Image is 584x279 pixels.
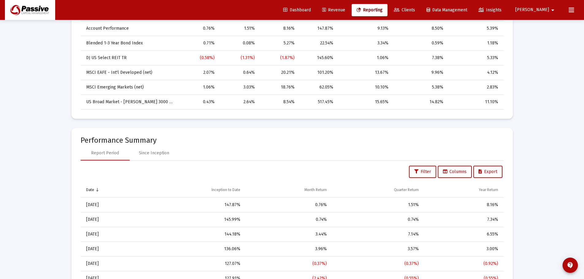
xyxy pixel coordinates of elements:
div: (1.87%) [263,55,295,61]
td: Account Performance [81,21,178,36]
div: (0.37%) [335,261,419,267]
div: 136.06% [148,246,240,252]
td: [DATE] [81,212,143,227]
div: 0.74% [335,217,419,223]
div: Since Inception [139,150,169,156]
div: 3.96% [249,246,327,252]
div: 2.64% [223,99,255,105]
a: Data Management [422,4,472,16]
td: Column Month Return [245,183,331,198]
div: 0.64% [223,70,255,76]
div: 3.03% [223,84,255,90]
div: 1.06% [342,55,388,61]
button: [PERSON_NAME] [508,4,564,16]
div: 5.38% [397,84,444,90]
div: 3.00% [427,246,498,252]
mat-icon: arrow_drop_down [549,4,556,16]
div: 147.87% [303,25,333,32]
div: 18.76% [263,84,295,90]
td: [DATE] [81,256,143,271]
td: MSCI EAFE - Int'l Developed (net) [81,65,178,80]
div: 0.59% [397,40,444,46]
span: Columns [443,169,467,174]
div: 147.87% [148,202,240,208]
td: [DATE] [81,227,143,242]
div: Year Return [479,187,498,192]
div: 62.05% [303,84,333,90]
span: Revenue [322,7,345,13]
div: 20.21% [263,70,295,76]
div: 2.07% [182,70,215,76]
div: (1.31%) [223,55,255,61]
mat-icon: contact_support [567,262,574,269]
td: [DATE] [81,198,143,212]
td: Column Year Return [423,183,504,198]
div: 1.18% [452,40,498,46]
div: (0.37%) [249,261,327,267]
div: 1.06% [182,84,215,90]
div: 517.45% [303,99,333,105]
span: Filter [414,169,431,174]
div: 0.43% [182,99,215,105]
span: Reporting [357,7,383,13]
div: 15.65% [342,99,388,105]
a: Insights [474,4,506,16]
div: Quarter Return [394,187,419,192]
div: 11.10% [452,99,498,105]
td: Blended 1-3 Year Bond Index [81,36,178,51]
img: Dashboard [10,4,51,16]
td: MSCI Emerging Markets (net) [81,80,178,95]
div: 8.54% [263,99,295,105]
div: 5.33% [452,55,498,61]
div: 8.16% [427,202,498,208]
div: 7.14% [335,231,419,237]
td: [DATE] [81,242,143,256]
td: DJ US Select REIT TR [81,51,178,65]
button: Filter [409,166,436,178]
div: Month Return [304,187,327,192]
div: (0.92%) [427,261,498,267]
div: 127.07% [148,261,240,267]
div: Report Period [91,150,119,156]
a: Dashboard [278,4,316,16]
div: Data grid [81,6,504,110]
div: 0.76% [182,25,215,32]
div: 7.38% [397,55,444,61]
mat-card-title: Performance Summary [81,137,504,143]
div: 9.96% [397,70,444,76]
div: 145.99% [148,217,240,223]
div: 1.51% [335,202,419,208]
td: Column Quarter Return [331,183,423,198]
td: Column Date [81,183,143,198]
span: [PERSON_NAME] [515,7,549,13]
div: 145.60% [303,55,333,61]
div: 14.82% [397,99,444,105]
a: Reporting [352,4,387,16]
span: Clients [394,7,415,13]
div: 0.71% [182,40,215,46]
div: 22.54% [303,40,333,46]
div: (0.58%) [182,55,215,61]
span: Export [479,169,497,174]
a: Clients [389,4,420,16]
div: 1.51% [223,25,255,32]
div: 8.50% [397,25,444,32]
span: Insights [479,7,502,13]
div: 10.10% [342,84,388,90]
span: Dashboard [283,7,311,13]
div: 3.57% [335,246,419,252]
div: 2.83% [452,84,498,90]
div: 8.16% [263,25,295,32]
div: 6.55% [427,231,498,237]
div: Date [86,187,94,192]
div: 9.13% [342,25,388,32]
div: 3.44% [249,231,327,237]
span: Data Management [426,7,467,13]
div: Inception to Date [212,187,240,192]
div: 144.18% [148,231,240,237]
div: 0.74% [249,217,327,223]
div: 3.34% [342,40,388,46]
div: 0.76% [249,202,327,208]
button: Export [473,166,502,178]
div: 4.12% [452,70,498,76]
